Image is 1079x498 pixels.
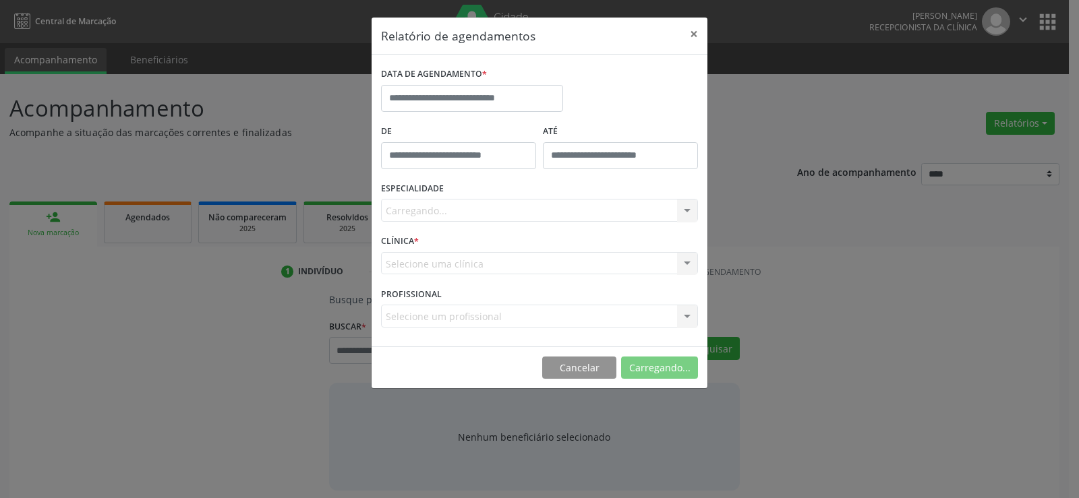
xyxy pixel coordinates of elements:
label: DATA DE AGENDAMENTO [381,64,487,85]
label: ATÉ [543,121,698,142]
button: Close [680,18,707,51]
button: Carregando... [621,356,698,379]
label: PROFISSIONAL [381,284,442,305]
label: CLÍNICA [381,231,419,252]
h5: Relatório de agendamentos [381,27,535,44]
label: ESPECIALIDADE [381,179,444,199]
label: De [381,121,536,142]
button: Cancelar [542,356,616,379]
